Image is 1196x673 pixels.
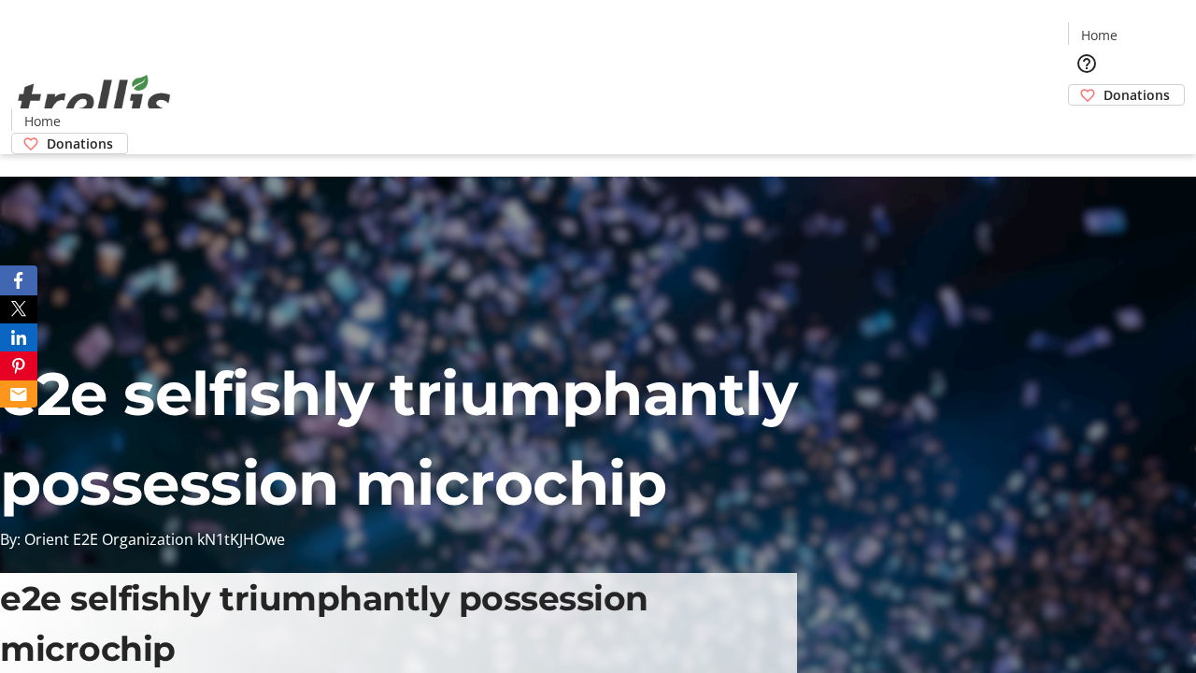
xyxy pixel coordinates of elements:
[11,54,178,148] img: Orient E2E Organization kN1tKJHOwe's Logo
[12,111,72,131] a: Home
[1103,85,1170,105] span: Donations
[1069,25,1129,45] a: Home
[47,134,113,153] span: Donations
[1068,84,1185,106] a: Donations
[1068,45,1105,82] button: Help
[1081,25,1118,45] span: Home
[1068,106,1105,143] button: Cart
[24,111,61,131] span: Home
[11,133,128,154] a: Donations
